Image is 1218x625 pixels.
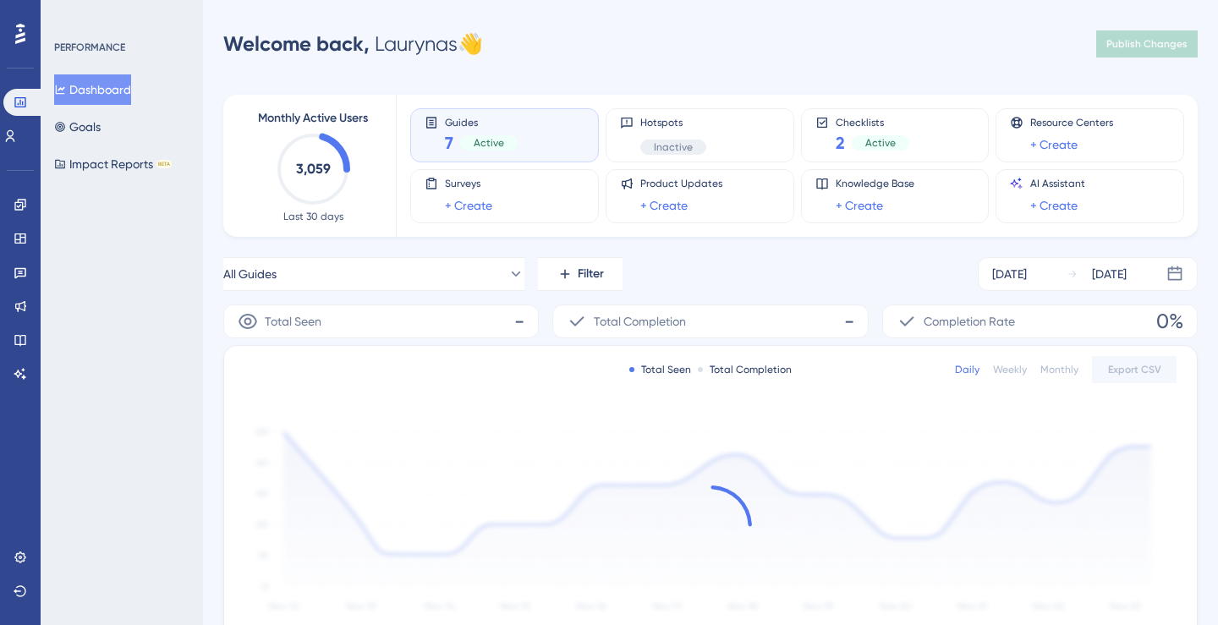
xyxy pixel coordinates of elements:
span: Active [865,136,896,150]
span: 7 [445,131,453,155]
div: [DATE] [1092,264,1127,284]
span: 0% [1156,308,1183,335]
a: + Create [1030,134,1078,155]
button: Goals [54,112,101,142]
button: Impact ReportsBETA [54,149,172,179]
div: Monthly [1040,363,1078,376]
div: Laurynas 👋 [223,30,483,58]
span: Monthly Active Users [258,108,368,129]
div: Daily [955,363,979,376]
span: Last 30 days [283,210,343,223]
span: Total Completion [594,311,686,332]
span: Export CSV [1108,363,1161,376]
a: + Create [445,195,492,216]
div: PERFORMANCE [54,41,125,54]
a: + Create [1030,195,1078,216]
text: 3,059 [296,161,331,177]
span: Knowledge Base [836,177,914,190]
span: - [844,308,854,335]
span: 2 [836,131,845,155]
div: BETA [156,160,172,168]
a: + Create [836,195,883,216]
span: Guides [445,116,518,128]
button: Publish Changes [1096,30,1198,58]
button: Filter [538,257,623,291]
span: Active [474,136,504,150]
span: Inactive [654,140,693,154]
span: - [514,308,524,335]
span: Hotspots [640,116,706,129]
span: Product Updates [640,177,722,190]
div: [DATE] [992,264,1027,284]
div: Total Seen [629,363,691,376]
button: All Guides [223,257,524,291]
div: Weekly [993,363,1027,376]
span: AI Assistant [1030,177,1085,190]
button: Dashboard [54,74,131,105]
span: Total Seen [265,311,321,332]
a: + Create [640,195,688,216]
span: Filter [578,264,604,284]
span: All Guides [223,264,277,284]
span: Welcome back, [223,31,370,56]
span: Publish Changes [1106,37,1188,51]
span: Checklists [836,116,909,128]
span: Resource Centers [1030,116,1113,129]
div: Total Completion [698,363,792,376]
button: Export CSV [1092,356,1177,383]
span: Completion Rate [924,311,1015,332]
span: Surveys [445,177,492,190]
